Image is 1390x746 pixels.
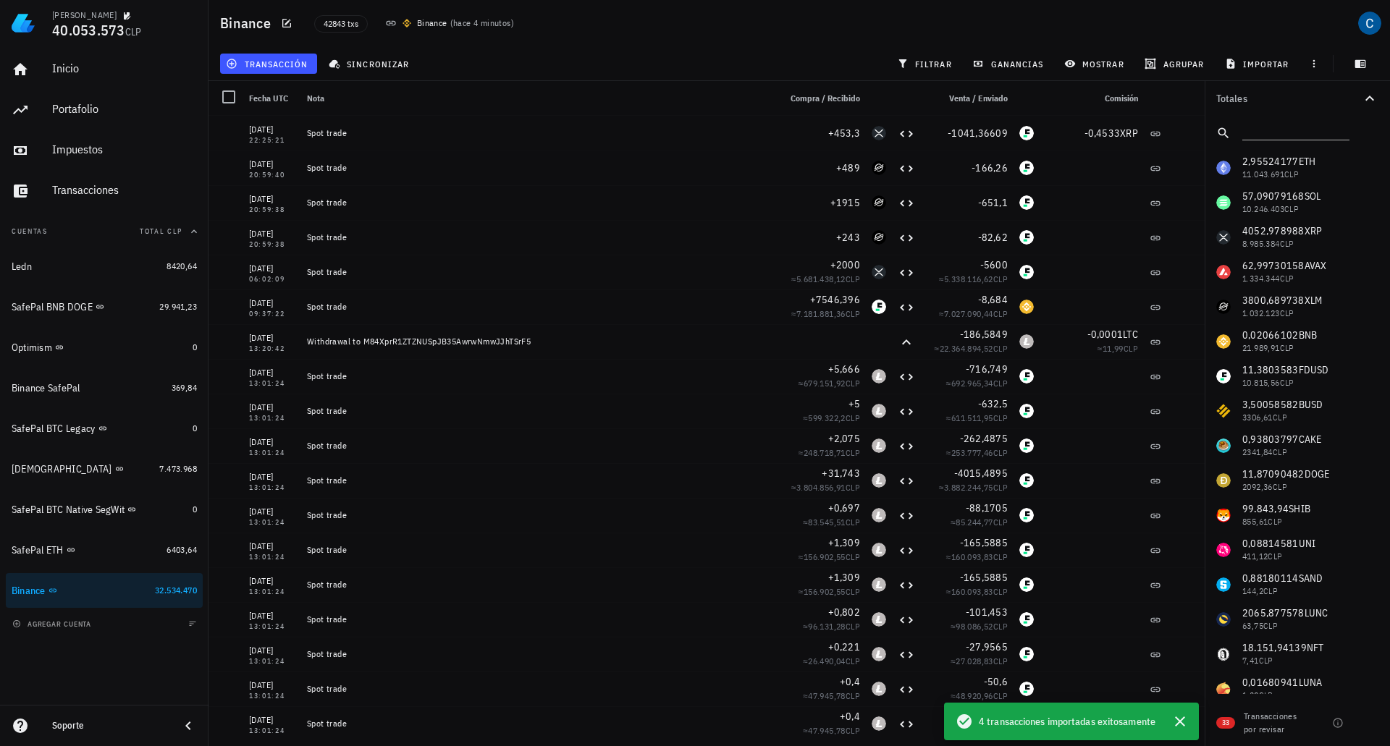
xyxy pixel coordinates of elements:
button: mostrar [1058,54,1133,74]
span: CLP [993,482,1008,493]
span: 7.473.968 [159,463,197,474]
div: XLM-icon [872,195,886,210]
div: [DATE] [249,435,295,449]
div: avatar [1358,12,1381,35]
div: Spot trade [307,683,767,695]
span: hace 4 minutos [453,17,511,28]
span: -165,5885 [960,571,1008,584]
span: Compra / Recibido [791,93,860,103]
span: 47.945,78 [808,725,846,736]
div: 13:01:24 [249,588,295,595]
span: ≈ [951,621,1008,632]
div: Spot trade [307,648,767,660]
div: XRP-icon [872,126,886,140]
div: Inicio [52,62,197,75]
div: [DATE] [249,192,295,206]
div: LTC-icon [872,577,886,592]
span: XRP [1120,127,1138,140]
span: -262,4875 [960,432,1008,445]
span: +489 [836,161,860,174]
a: SafePal ETH 6403,64 [6,533,203,567]
span: +2,075 [828,432,861,445]
button: filtrar [891,54,961,74]
div: SafePal ETH [12,544,64,556]
div: Spot trade [307,197,767,208]
span: CLP [993,274,1008,284]
span: ≈ [951,656,1008,666]
div: [DATE] [249,226,295,241]
span: +0,4 [840,675,860,688]
span: -82,62 [978,231,1008,244]
div: [DATE] [249,574,295,588]
span: filtrar [900,58,952,69]
span: 27.028,83 [956,656,993,666]
div: LTC-icon [872,473,886,488]
span: CLP [993,447,1008,458]
h1: Binance [220,12,277,35]
div: Transacciones por revisar [1244,710,1305,736]
span: CLP [846,621,860,632]
div: Spot trade [307,614,767,625]
span: 3.882.244,75 [944,482,993,493]
span: ≈ [939,308,1008,319]
span: 692.965,34 [951,378,993,389]
span: ≈ [803,412,860,423]
div: SafePal BNB DOGE [12,301,93,313]
div: 22:25:21 [249,137,295,144]
span: 42843 txs [324,16,358,32]
span: -165,5885 [960,536,1008,549]
span: CLP [993,378,1008,389]
span: -0,4533 [1084,127,1121,140]
div: XLM-icon [872,230,886,245]
span: +5 [848,397,861,410]
div: 20:59:40 [249,171,295,179]
span: -5600 [980,258,1008,271]
span: ≈ [946,551,1008,562]
span: 156.902,55 [804,586,846,597]
div: [DATE] [249,678,295,692]
span: -27,9565 [966,640,1008,653]
span: 679.151,92 [804,378,846,389]
div: [DATE] [249,296,295,310]
a: Binance SafePal 369,84 [6,370,203,405]
div: Nota [301,81,773,116]
a: SafePal BTC Native SegWit 0 [6,492,203,527]
div: FDUSD-icon [1019,195,1034,210]
div: [DATE] [249,261,295,276]
button: agrupar [1139,54,1213,74]
div: [DATE] [249,331,295,345]
span: CLP [993,412,1008,423]
span: ≈ [803,621,860,632]
span: 5.338.116,62 [944,274,993,284]
span: ≈ [799,378,860,389]
div: FDUSD-icon [1019,473,1034,488]
span: ≈ [946,378,1008,389]
div: LTC-icon [872,647,886,661]
span: CLP [846,378,860,389]
div: Impuestos [52,143,197,156]
span: Fecha UTC [249,93,288,103]
div: XLM-icon [872,161,886,175]
span: agregar cuenta [15,619,91,629]
div: 13:20:42 [249,345,295,352]
span: -632,5 [978,397,1008,410]
span: ≈ [951,690,1008,701]
span: 96.131,28 [808,621,846,632]
div: [DATE] [249,504,295,519]
div: Spot trade [307,127,767,139]
span: +453,3 [828,127,861,140]
button: sincronizar [323,54,418,74]
span: LTC [1123,328,1138,341]
a: Optimism 0 [6,330,203,365]
div: LTC-icon [872,682,886,696]
span: 3.804.856,91 [796,482,846,493]
div: [DATE] [249,539,295,554]
div: Totales [1216,93,1361,103]
div: Binance [12,585,46,597]
span: 160.093,83 [951,586,993,597]
span: CLP [846,482,860,493]
div: [DATE] [249,157,295,171]
div: FDUSD-icon [1019,577,1034,592]
span: 40.053.573 [52,20,125,40]
div: Comisión [1040,81,1144,116]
